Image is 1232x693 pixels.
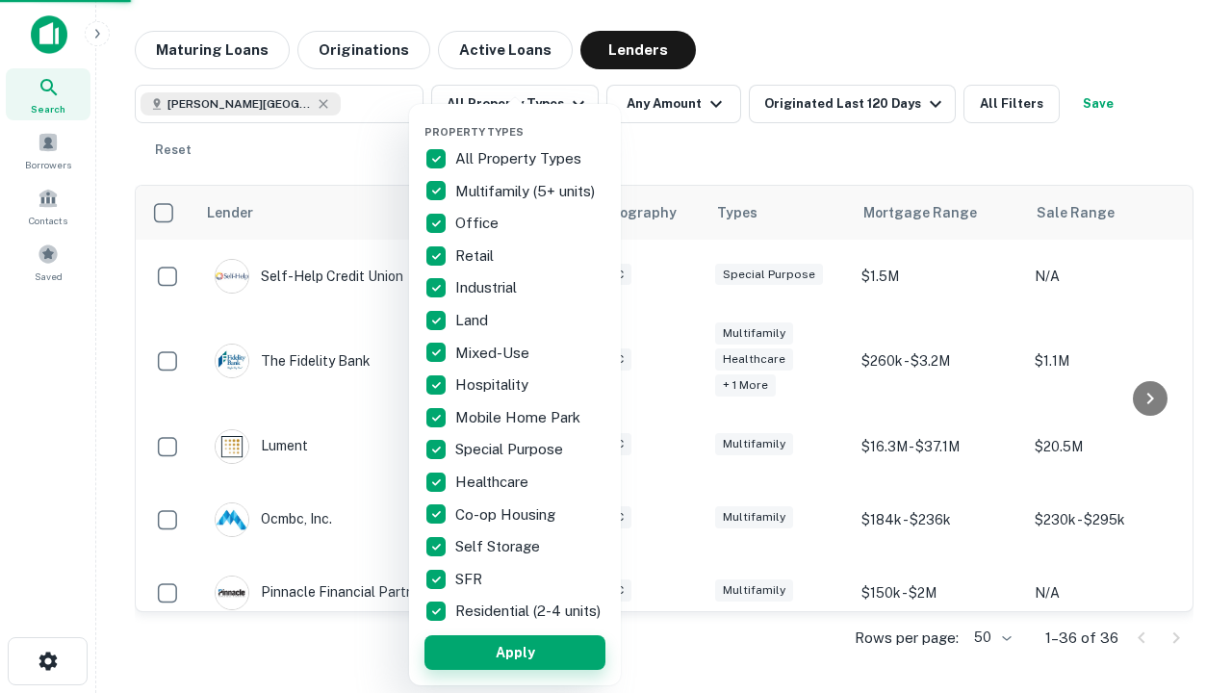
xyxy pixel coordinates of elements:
p: Retail [455,244,498,268]
p: Healthcare [455,471,532,494]
span: Property Types [424,126,524,138]
p: Self Storage [455,535,544,558]
p: Residential (2-4 units) [455,600,604,623]
p: Industrial [455,276,521,299]
p: Multifamily (5+ units) [455,180,599,203]
p: All Property Types [455,147,585,170]
p: Hospitality [455,373,532,397]
p: Land [455,309,492,332]
p: Office [455,212,502,235]
button: Apply [424,635,605,670]
iframe: Chat Widget [1136,539,1232,631]
p: Mobile Home Park [455,406,584,429]
p: Co-op Housing [455,503,559,526]
p: Special Purpose [455,438,567,461]
p: SFR [455,568,486,591]
p: Mixed-Use [455,342,533,365]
